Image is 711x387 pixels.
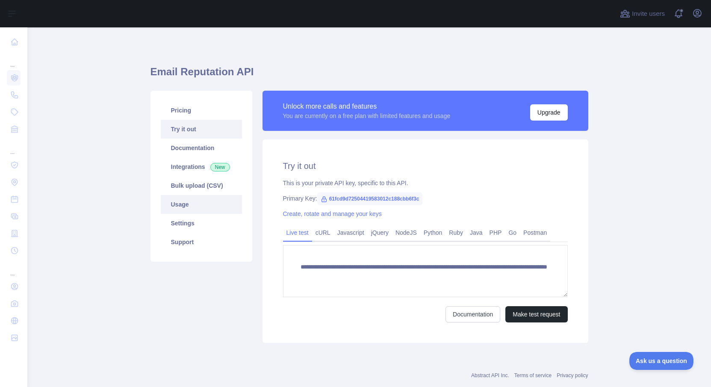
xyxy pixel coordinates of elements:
a: Settings [161,214,242,233]
a: Abstract API Inc. [471,372,509,378]
div: ... [7,139,21,156]
a: Documentation [161,139,242,157]
a: Java [466,226,486,239]
h2: Try it out [283,160,568,172]
h1: Email Reputation API [150,65,588,86]
a: Privacy policy [557,372,588,378]
a: Ruby [445,226,466,239]
a: Try it out [161,120,242,139]
a: Python [420,226,446,239]
a: Support [161,233,242,251]
a: Create, rotate and manage your keys [283,210,382,217]
a: Postman [520,226,550,239]
div: Unlock more calls and features [283,101,451,112]
a: Terms of service [514,372,552,378]
a: NodeJS [392,226,420,239]
a: Live test [283,226,312,239]
div: ... [7,260,21,277]
div: ... [7,51,21,68]
a: cURL [312,226,334,239]
a: Go [505,226,520,239]
button: Make test request [505,306,567,322]
a: PHP [486,226,505,239]
a: Bulk upload (CSV) [161,176,242,195]
div: Primary Key: [283,194,568,203]
a: Pricing [161,101,242,120]
button: Upgrade [530,104,568,121]
span: Invite users [632,9,665,19]
a: jQuery [368,226,392,239]
span: 61fcd9d72504419583012c188cbb6f3c [317,192,423,205]
a: Javascript [334,226,368,239]
div: You are currently on a free plan with limited features and usage [283,112,451,120]
div: This is your private API key, specific to this API. [283,179,568,187]
a: Usage [161,195,242,214]
button: Invite users [618,7,667,21]
a: Documentation [445,306,500,322]
iframe: Toggle Customer Support [629,352,694,370]
a: Integrations New [161,157,242,176]
span: New [210,163,230,171]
